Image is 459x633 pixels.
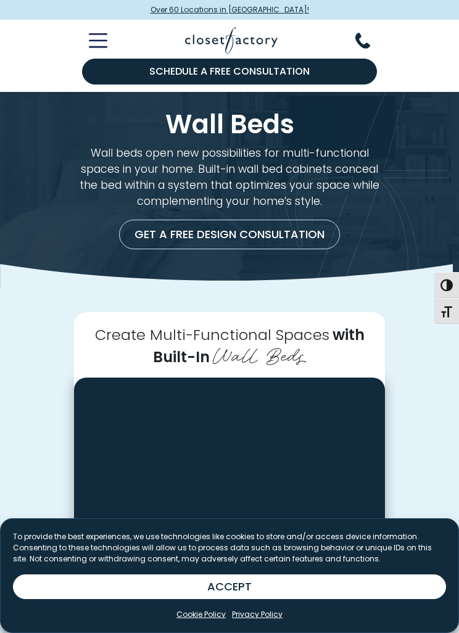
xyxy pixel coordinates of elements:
p: To provide the best experiences, we use technologies like cookies to store and/or access device i... [13,531,446,565]
a: Schedule a Free Consultation [82,59,378,85]
button: Phone Number [355,33,385,49]
span: with Built-In [153,325,365,367]
a: Cookie Policy [176,609,226,620]
span: Create Multi-Functional Spaces [95,325,329,345]
a: Privacy Policy [232,609,283,620]
a: Get a Free Design Consultation [119,220,340,249]
p: Wall beds open new possibilities for multi-functional spaces in your home. Built-in wall bed cabi... [74,145,385,210]
img: Closet Factory Logo [185,27,278,54]
h1: Wall Beds [74,112,385,137]
button: Toggle Font size [434,298,459,324]
span: Wall Beds [213,339,307,368]
span: Over 60 Locations in [GEOGRAPHIC_DATA]! [151,4,309,15]
button: Toggle Mobile Menu [74,33,107,48]
button: ACCEPT [13,574,446,599]
button: Toggle High Contrast [434,272,459,298]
